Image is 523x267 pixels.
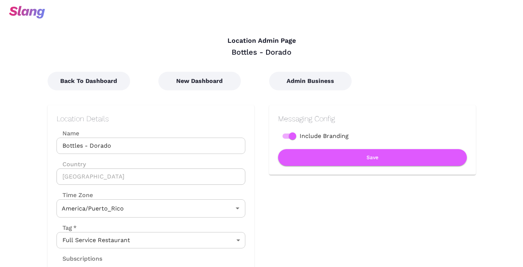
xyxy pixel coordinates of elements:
button: Save [278,149,467,166]
button: Open [232,203,243,213]
button: New Dashboard [158,72,241,90]
img: svg+xml;base64,PHN2ZyB3aWR0aD0iOTciIGhlaWdodD0iMzQiIHZpZXdCb3g9IjAgMCA5NyAzNCIgZmlsbD0ibm9uZSIgeG... [9,6,45,19]
h2: Location Details [57,114,245,123]
span: Include Branding [300,132,349,141]
label: Tag [57,223,77,232]
button: Admin Business [269,72,352,90]
a: Back To Dashboard [48,77,130,84]
a: Admin Business [269,77,352,84]
h2: Messaging Config [278,114,467,123]
label: Name [57,129,245,138]
h4: Location Admin Page [48,37,476,45]
label: Country [57,160,245,168]
label: Time Zone [57,191,245,199]
a: New Dashboard [158,77,241,84]
div: Full Service Restaurant [57,232,245,248]
div: Bottles - Dorado [48,47,476,57]
label: Subscriptions [57,254,102,263]
button: Back To Dashboard [48,72,130,90]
